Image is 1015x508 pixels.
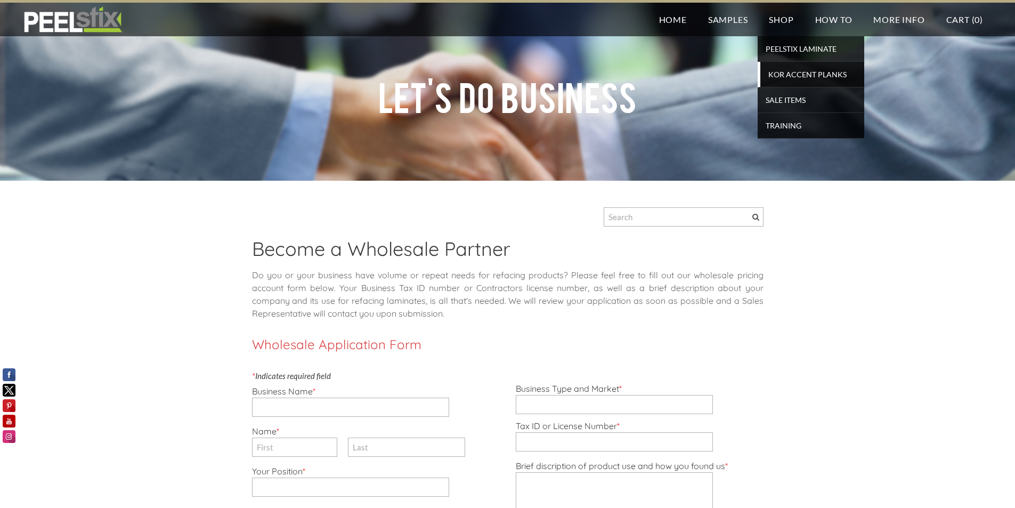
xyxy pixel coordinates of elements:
span: TRAINING [760,118,862,133]
span: . Your Business Tax ID number or Contractors license number, as well as a brief description about... [252,283,764,319]
h2: Become a Wholesale Partner [252,237,764,268]
a: TRAINING [758,113,864,139]
span: SALE ITEMS [760,93,862,107]
label: Business Type and Market [516,383,622,394]
a: Home [648,3,697,36]
input: Search [604,207,764,227]
a: More Info [863,3,935,36]
font: Wholesale Application Form [252,336,421,352]
a: KOR Accent Planks [758,62,864,87]
a: Samples [697,3,759,36]
input: First [252,438,337,457]
label: Your Position [252,466,305,477]
label: Indicates required field [252,371,331,381]
label: Business Name [252,386,315,397]
span: PEELSTIX Laminate [760,42,862,56]
a: Shop [758,3,804,36]
img: REFACE SUPPLIES [21,6,124,33]
a: Cart (0) [936,3,994,36]
label: Name [252,426,279,437]
span: Search [752,214,759,221]
a: SALE ITEMS [758,87,864,113]
input: Last [348,438,465,457]
label: Tax ID or License Number [516,421,620,431]
a: How To [805,3,863,36]
span: Let's do business [378,74,637,118]
span: Do you or your business have volume or repeat needs for refacing products? Please feel free to fi... [252,270,764,293]
span: KOR Accent Planks [763,67,862,82]
span: 0 [975,14,980,25]
a: PEELSTIX Laminate [758,36,864,62]
label: Brief discription of product use and how you found us [516,461,728,471]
